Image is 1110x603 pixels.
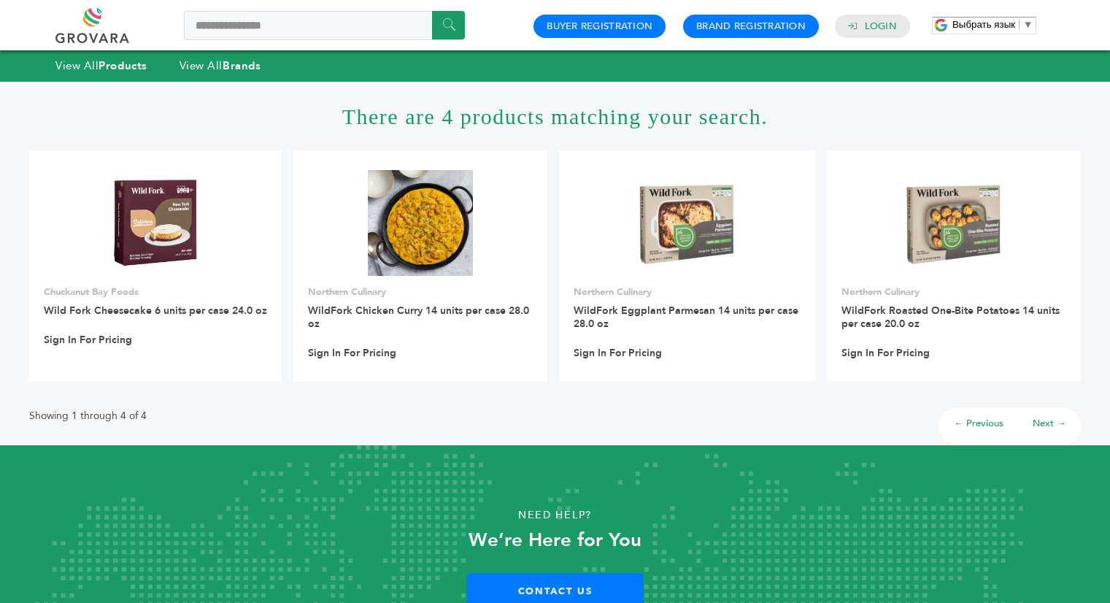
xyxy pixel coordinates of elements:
[574,347,662,360] a: Sign In For Pricing
[547,20,652,33] a: Buyer Registration
[180,58,261,73] a: View AllBrands
[308,347,396,360] a: Sign In For Pricing
[954,417,1003,430] a: ← Previous
[103,170,209,276] img: Wild Fork Cheesecake 6 units per case 24.0 oz
[44,285,267,299] p: Chuckanut Bay Foods
[184,11,465,40] input: Search a product or brand...
[223,58,261,73] strong: Brands
[29,407,147,425] p: Showing 1 through 4 of 4
[865,20,897,33] a: Login
[55,58,147,73] a: View AllProducts
[634,170,740,275] img: WildFork Eggplant Parmesan 14 units per case 28.0 oz
[574,285,801,299] p: Northern Culinary
[952,19,1033,30] a: Выбрать язык​
[841,304,1060,331] a: WildFork Roasted One-Bite Potatoes 14 units per case 20.0 oz
[841,285,1066,299] p: Northern Culinary
[44,304,267,318] a: Wild Fork Cheesecake 6 units per case 24.0 oz
[29,82,1081,150] h1: There are 4 products matching your search.
[952,19,1015,30] span: Выбрать язык
[696,20,806,33] a: Brand Registration
[1033,417,1066,430] a: Next →
[901,170,1006,275] img: WildFork Roasted One-Bite Potatoes 14 units per case 20.0 oz
[368,170,474,276] img: WildFork Chicken Curry 14 units per case 28.0 oz
[99,58,147,73] strong: Products
[308,285,533,299] p: Northern Culinary
[55,504,1055,526] p: Need Help?
[841,347,930,360] a: Sign In For Pricing
[1023,19,1033,30] span: ▼
[44,334,132,347] a: Sign In For Pricing
[574,304,798,331] a: WildFork Eggplant Parmesan 14 units per case 28.0 oz
[469,527,641,553] strong: We’re Here for You
[308,304,529,331] a: WildFork Chicken Curry 14 units per case 28.0 oz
